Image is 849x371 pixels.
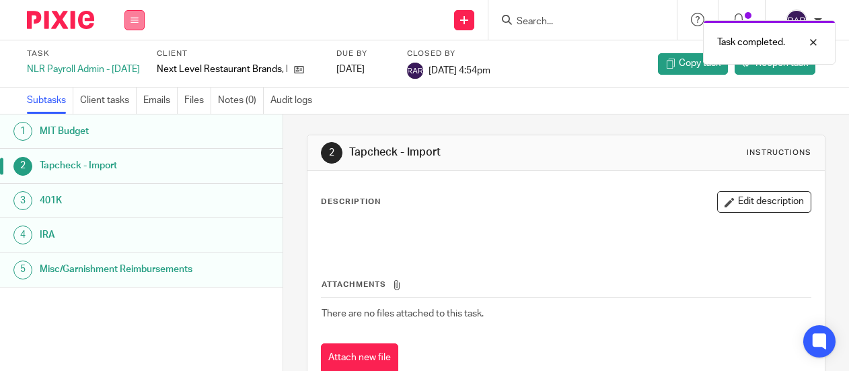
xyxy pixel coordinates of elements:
[322,281,386,288] span: Attachments
[321,142,342,164] div: 2
[747,147,811,158] div: Instructions
[13,261,32,279] div: 5
[40,121,192,141] h1: MIT Budget
[336,48,390,59] label: Due by
[184,88,211,114] a: Files
[40,225,192,245] h1: IRA
[717,36,785,49] p: Task completed.
[13,191,32,210] div: 3
[27,88,73,114] a: Subtasks
[13,122,32,141] div: 1
[429,66,490,75] span: [DATE] 4:54pm
[27,63,140,76] div: NLR Payroll Admin - [DATE]
[13,226,32,244] div: 4
[13,157,32,176] div: 2
[786,9,807,31] img: svg%3E
[336,63,390,76] div: [DATE]
[143,88,178,114] a: Emails
[349,145,595,160] h1: Tapcheck - Import
[218,88,264,114] a: Notes (0)
[40,191,192,211] h1: 401K
[27,48,140,59] label: Task
[27,11,94,29] img: Pixie
[407,63,423,79] img: svg%3E
[40,259,192,279] h1: Misc/Garnishment Reimbursements
[270,88,319,114] a: Audit logs
[80,88,137,114] a: Client tasks
[157,48,320,59] label: Client
[407,48,490,59] label: Closed by
[322,309,484,318] span: There are no files attached to this task.
[717,191,811,213] button: Edit description
[321,197,381,207] p: Description
[40,156,192,176] h1: Tapcheck - Import
[157,63,287,76] p: Next Level Restaurant Brands, LLC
